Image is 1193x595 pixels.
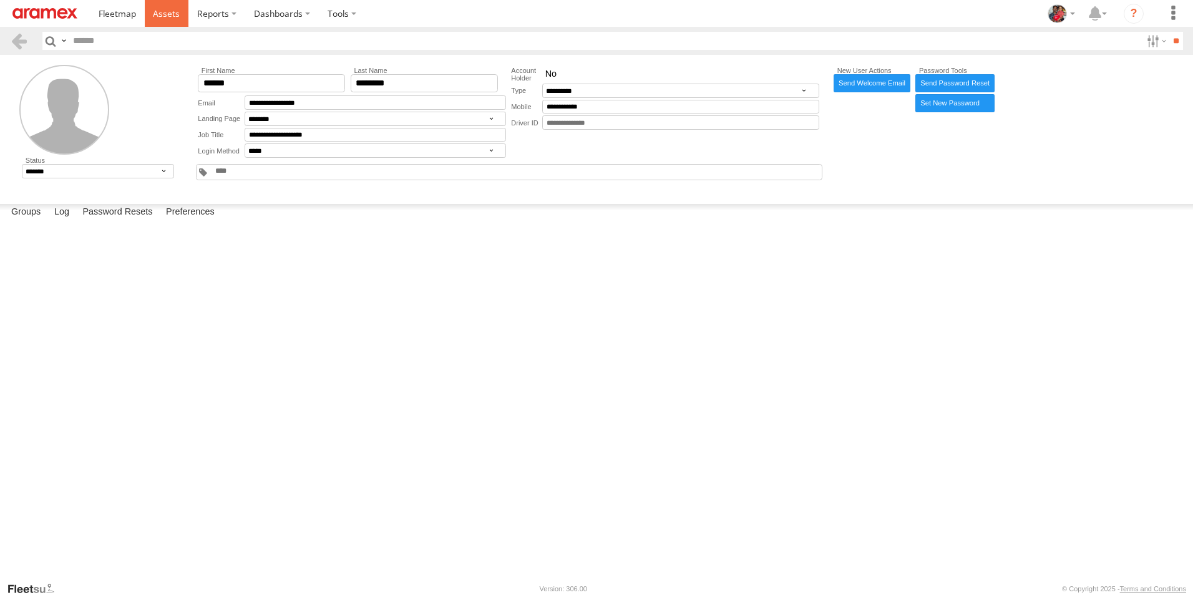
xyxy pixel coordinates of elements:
[915,94,994,112] label: Manually enter new password
[59,32,69,50] label: Search Query
[5,204,47,221] label: Groups
[198,112,245,126] label: Landing Page
[198,67,345,74] label: First Name
[834,67,910,74] label: New User Actions
[511,84,542,98] label: Type
[198,95,245,110] label: Email
[540,585,587,593] div: Version: 306.00
[545,69,557,80] span: No
[511,115,542,130] label: Driver ID
[7,583,64,595] a: Visit our Website
[198,143,245,158] label: Login Method
[76,204,158,221] label: Password Resets
[915,67,994,74] label: Password Tools
[915,74,994,92] a: Send Password Reset
[1142,32,1169,50] label: Search Filter Options
[1062,585,1186,593] div: © Copyright 2025 -
[12,8,77,19] img: aramex-logo.svg
[351,67,498,74] label: Last Name
[834,74,910,92] a: Send Welcome Email
[1120,585,1186,593] a: Terms and Conditions
[1124,4,1144,24] i: ?
[198,128,245,142] label: Job Title
[48,204,75,221] label: Log
[10,32,28,50] a: Back to previous Page
[160,204,221,221] label: Preferences
[511,100,542,114] label: Mobile
[511,67,542,82] label: Account Holder
[1043,4,1079,23] div: Moncy Varghese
